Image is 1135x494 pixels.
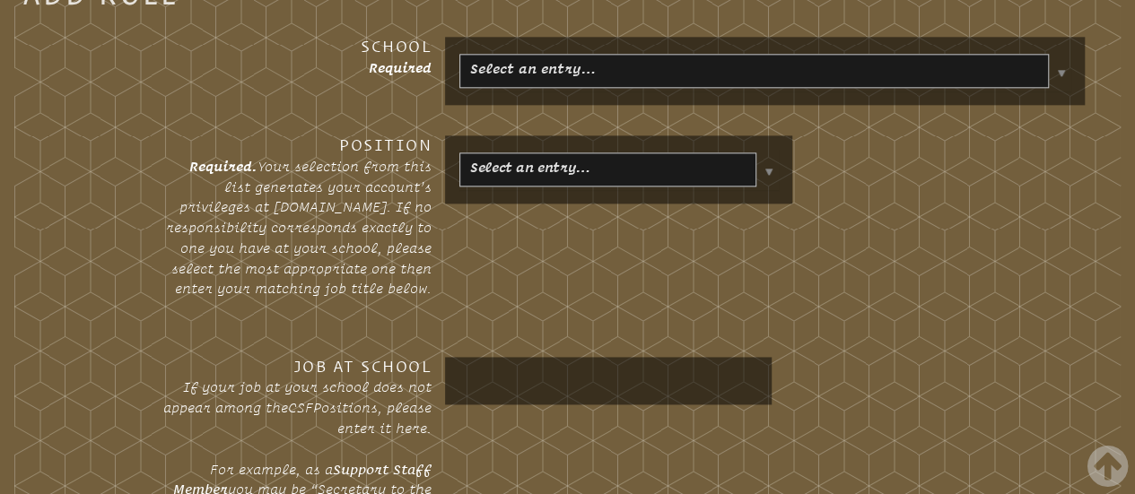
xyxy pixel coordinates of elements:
h3: Position [160,135,432,156]
a: Select an entry… [464,55,597,82]
span: CSF [288,399,313,415]
span: Required [369,59,432,75]
p: Your selection from this list generates your account’s privileges at [DOMAIN_NAME]. If no respons... [160,156,432,299]
a: Select an entry… [464,153,590,180]
span: Required. [189,158,258,174]
h3: School [160,37,432,57]
h3: Job at School [160,357,432,377]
